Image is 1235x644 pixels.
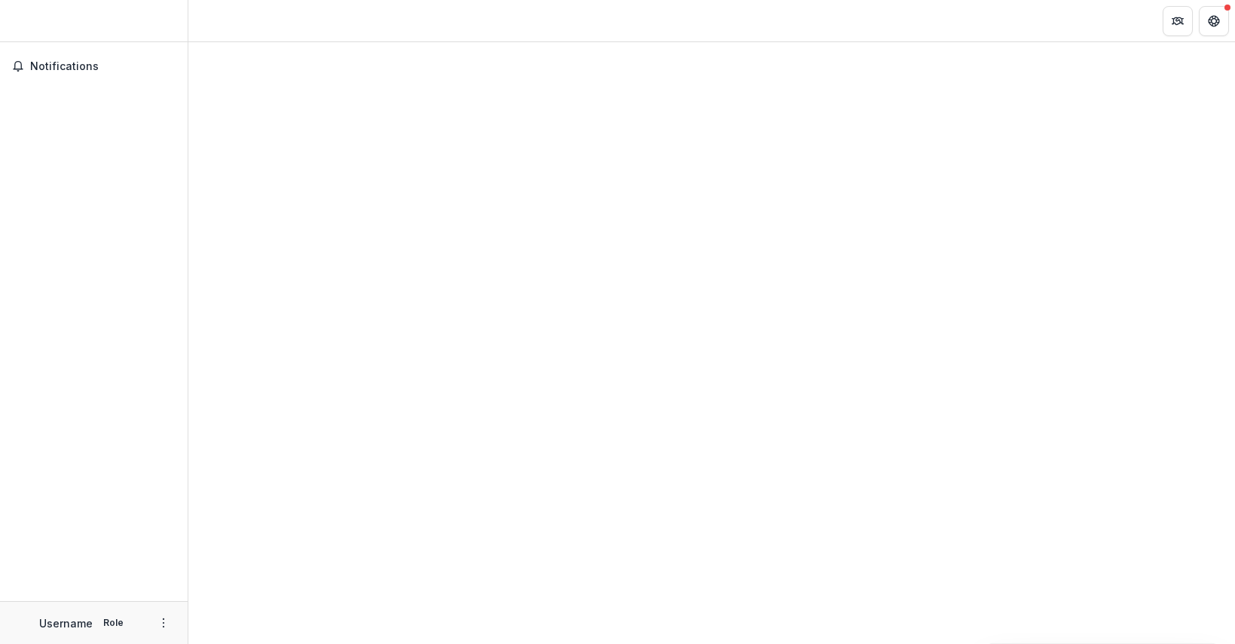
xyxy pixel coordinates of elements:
button: More [154,614,173,632]
p: Username [39,615,93,631]
p: Role [99,616,128,630]
button: Get Help [1199,6,1229,36]
button: Partners [1163,6,1193,36]
button: Notifications [6,54,182,78]
span: Notifications [30,60,176,73]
